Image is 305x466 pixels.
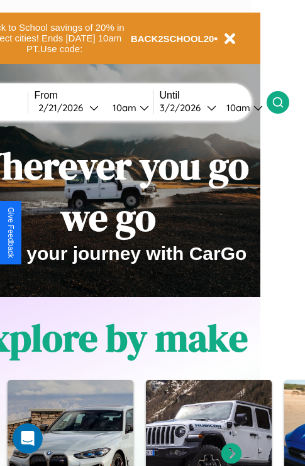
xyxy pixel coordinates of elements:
div: 3 / 2 / 2026 [160,102,207,114]
button: 2/21/2026 [35,101,103,114]
iframe: Intercom live chat [13,423,43,453]
label: Until [160,90,267,101]
div: 10am [106,102,140,114]
div: Give Feedback [6,207,15,258]
b: BACK2SCHOOL20 [131,33,214,44]
button: 10am [103,101,153,114]
button: 10am [216,101,267,114]
div: 2 / 21 / 2026 [38,102,89,114]
label: From [35,90,153,101]
div: 10am [220,102,253,114]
